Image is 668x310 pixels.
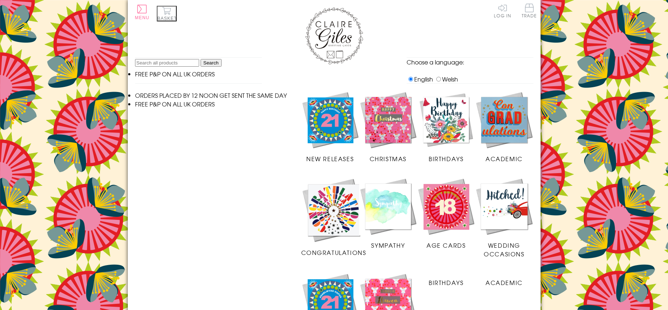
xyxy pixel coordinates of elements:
img: Claire Giles Greetings Cards [305,7,363,64]
a: Christmas [359,91,417,163]
span: ORDERS PLACED BY 12 NOON GET SENT THE SAME DAY [135,91,287,100]
label: English [407,75,433,83]
a: Academic [475,273,533,287]
a: Academic [475,91,533,163]
p: Choose a language: [407,58,533,66]
span: Wedding Occasions [484,241,524,258]
a: Age Cards [417,177,475,250]
span: Birthdays [429,154,463,163]
a: New Releases [301,91,359,163]
input: Search all products [135,59,199,67]
input: Search [201,59,222,67]
span: Sympathy [371,241,405,250]
span: Age Cards [427,241,466,250]
span: Academic [486,278,523,287]
input: Welsh [436,77,441,81]
span: Academic [486,154,523,163]
span: Menu [135,15,150,20]
span: Christmas [370,154,407,163]
span: New Releases [306,154,354,163]
label: Welsh [434,75,458,83]
a: Trade [522,4,537,19]
a: Wedding Occasions [475,177,533,258]
a: Log In [494,4,511,18]
span: FREE P&P ON ALL UK ORDERS [135,100,215,108]
span: Trade [522,4,537,18]
span: Birthdays [429,278,463,287]
button: Basket [157,6,177,21]
a: Birthdays [417,91,475,163]
span: Congratulations [301,248,366,257]
button: Menu [135,5,150,20]
a: Birthdays [417,273,475,287]
a: Sympathy [359,177,417,250]
a: Congratulations [301,177,366,257]
input: English [408,77,413,81]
